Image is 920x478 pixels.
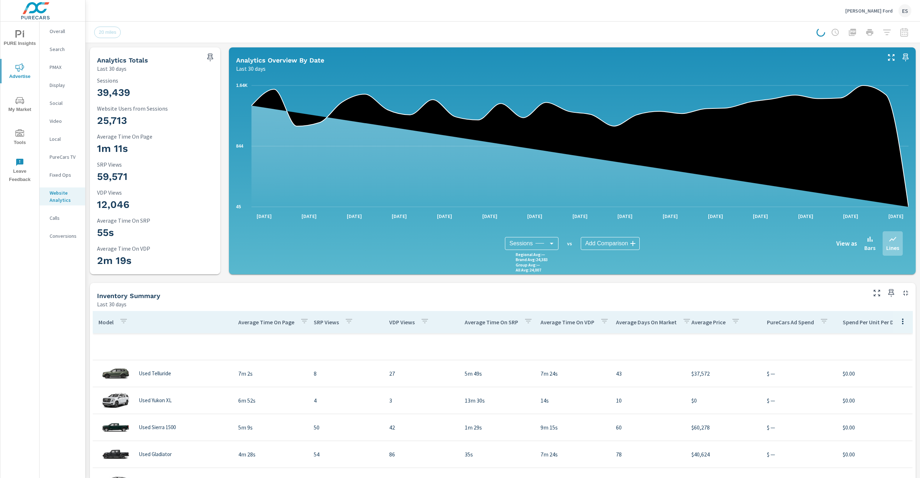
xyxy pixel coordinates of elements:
p: Used Telluride [139,370,171,377]
span: Sessions [509,240,533,247]
p: [DATE] [703,213,728,220]
div: Display [40,80,85,91]
h5: Analytics Totals [97,56,148,64]
p: $ — [767,450,831,459]
p: 86 [389,450,453,459]
p: Spend Per Unit Per Day [843,319,900,326]
p: Video [50,117,79,125]
img: glamour [101,390,130,411]
p: Average Time On VDP [97,245,213,252]
p: Last 30 days [97,64,126,73]
p: Used Yukon XL [139,397,172,404]
h3: 59,571 [97,171,213,183]
p: 35s [465,450,529,459]
p: Fixed Ops [50,171,79,178]
p: $0.00 [843,423,907,432]
div: Website Analytics [40,187,85,205]
div: Sessions [505,237,558,250]
p: Model [98,319,114,326]
div: Video [40,116,85,126]
p: 50 [314,423,378,432]
h5: Inventory Summary [97,292,160,300]
p: vs [558,240,581,247]
p: 7m 24s [540,369,604,378]
p: PMAX [50,64,79,71]
p: $0.00 [843,396,907,405]
span: Save this to your personalized report [885,287,897,299]
text: 844 [236,144,243,149]
p: [DATE] [432,213,457,220]
img: glamour [101,444,130,465]
p: 8 [314,369,378,378]
p: PureCars TV [50,153,79,161]
h3: 1m 11s [97,143,213,155]
span: Save this to your personalized report [204,52,216,63]
h3: 2m 19s [97,255,213,267]
p: Brand Avg : 24,383 [516,257,548,262]
p: 27 [389,369,453,378]
span: Advertise [3,63,37,81]
div: Calls [40,213,85,223]
p: Used Sierra 1500 [139,424,176,431]
p: PureCars Ad Spend [767,319,814,326]
p: 6m 52s [238,396,302,405]
p: [DATE] [658,213,683,220]
span: Leave Feedback [3,158,37,184]
p: [DATE] [748,213,773,220]
p: Average Price [691,319,726,326]
p: 7m 24s [540,450,604,459]
p: 42 [389,423,453,432]
p: Lines [886,243,899,252]
p: Calls [50,214,79,222]
p: $0 [691,396,755,405]
div: Add Comparison [581,237,639,250]
p: [DATE] [793,213,818,220]
p: Last 30 days [97,300,126,308]
text: 1.64K [236,83,248,88]
div: Overall [40,26,85,37]
div: Local [40,134,85,144]
p: $ — [767,396,831,405]
p: SRP Views [314,319,339,326]
p: 9m 15s [540,423,604,432]
p: $0.00 [843,450,907,459]
p: 5m 9s [238,423,302,432]
p: $40,624 [691,450,755,459]
p: [DATE] [252,213,277,220]
p: 4m 28s [238,450,302,459]
img: glamour [101,363,130,384]
p: Search [50,46,79,53]
p: Website Users from Sessions [97,105,213,112]
div: ES [898,4,911,17]
p: [DATE] [477,213,502,220]
p: 60 [616,423,680,432]
h3: 12,046 [97,199,213,211]
p: 4 [314,396,378,405]
text: 45 [236,204,241,209]
p: Sessions [97,77,213,84]
div: Fixed Ops [40,170,85,180]
span: Add Comparison [585,240,628,247]
p: 10 [616,396,680,405]
p: Local [50,135,79,143]
h3: 55s [97,227,213,239]
span: My Market [3,96,37,114]
span: Tools [3,129,37,147]
p: Average Time On VDP [540,319,594,326]
p: 43 [616,369,680,378]
p: 54 [314,450,378,459]
p: [DATE] [838,213,863,220]
p: Regional Avg : — [516,252,545,257]
div: PMAX [40,62,85,73]
p: Average Time On Page [238,319,294,326]
p: [PERSON_NAME] Ford [845,8,893,14]
h3: 39,439 [97,87,213,99]
p: [DATE] [883,213,908,220]
p: 14s [540,396,604,405]
p: [DATE] [522,213,547,220]
p: Average Time On SRP [97,217,213,224]
p: [DATE] [612,213,638,220]
p: 3 [389,396,453,405]
button: Minimize Widget [900,287,911,299]
p: $60,278 [691,423,755,432]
